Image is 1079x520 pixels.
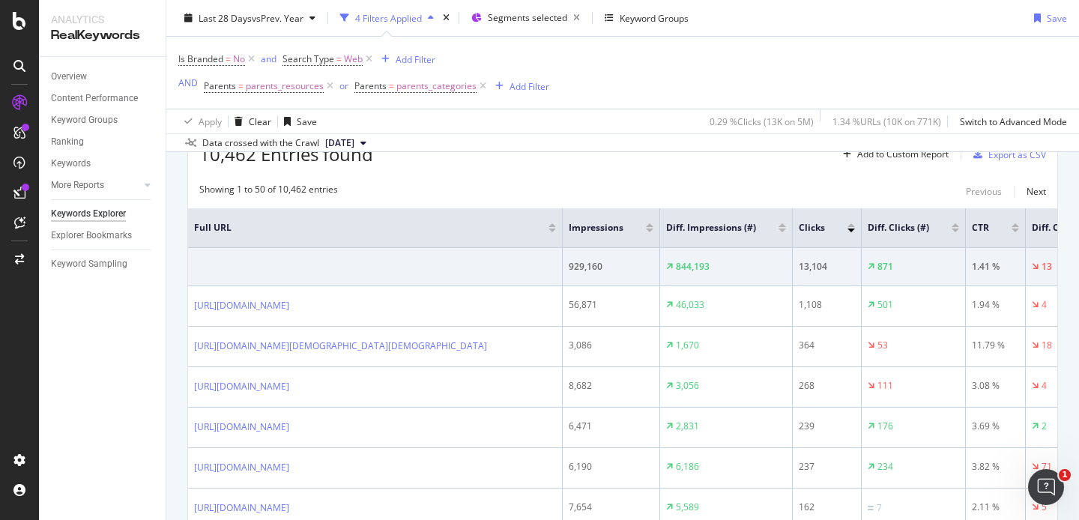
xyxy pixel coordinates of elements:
div: 53 [877,339,888,352]
a: Ranking [51,134,155,150]
span: Search Type [282,52,334,65]
div: 2.11 % [972,501,1019,514]
span: Full URL [194,221,526,235]
div: 4 [1042,379,1047,393]
div: 237 [799,460,855,474]
button: Next [1027,183,1046,201]
div: 844,193 [676,260,710,273]
button: Last 28 DaysvsPrev. Year [178,6,321,30]
div: 1.41 % [972,260,1019,273]
a: [URL][DOMAIN_NAME] [194,460,289,475]
button: Switch to Advanced Mode [954,109,1067,133]
span: Last 28 Days [199,11,252,24]
button: Apply [178,109,222,133]
div: 871 [877,260,893,273]
div: 2 [1042,420,1047,433]
div: 3,086 [569,339,653,352]
div: 111 [877,379,893,393]
span: = [238,79,244,92]
div: 4 Filters Applied [355,11,422,24]
div: 1,670 [676,339,699,352]
span: parents_resources [246,76,324,97]
button: AND [178,76,198,90]
div: 1,108 [799,298,855,312]
div: Add Filter [396,52,435,65]
div: 6,471 [569,420,653,433]
div: and [261,52,276,65]
div: 364 [799,339,855,352]
div: 1.34 % URLs ( 10K on 771K ) [832,115,941,127]
div: Apply [199,115,222,127]
div: Keyword Sampling [51,256,127,272]
span: Is Branded [178,52,223,65]
span: CTR [972,221,989,235]
div: Add to Custom Report [857,150,949,159]
div: Export as CSV [988,148,1046,161]
div: times [440,10,453,25]
div: 239 [799,420,855,433]
div: 46,033 [676,298,704,312]
button: 4 Filters Applied [334,6,440,30]
span: Segments selected [488,11,567,24]
div: 6,190 [569,460,653,474]
div: 6,186 [676,460,699,474]
span: = [389,79,394,92]
span: = [226,52,231,65]
div: 56,871 [569,298,653,312]
div: 0.29 % Clicks ( 13K on 5M ) [710,115,814,127]
a: [URL][DOMAIN_NAME] [194,298,289,313]
span: 10,462 Entries found [199,142,373,166]
img: Equal [868,506,874,510]
a: Keyword Groups [51,112,155,128]
span: Diff. Clicks (#) [868,221,929,235]
button: Export as CSV [967,142,1046,166]
a: Explorer Bookmarks [51,228,155,244]
div: 5 [1042,501,1047,514]
a: [URL][DOMAIN_NAME] [194,501,289,516]
div: 3.69 % [972,420,1019,433]
div: Keyword Groups [620,11,689,24]
div: Previous [966,185,1002,198]
span: 1 [1059,469,1071,481]
button: Save [1028,6,1067,30]
div: 3.82 % [972,460,1019,474]
button: Keyword Groups [599,6,695,30]
iframe: Intercom live chat [1028,469,1064,505]
div: 5,589 [676,501,699,514]
div: 3.08 % [972,379,1019,393]
span: vs Prev. Year [252,11,303,24]
button: Save [278,109,317,133]
div: Next [1027,185,1046,198]
span: Parents [204,79,236,92]
div: RealKeywords [51,27,154,44]
a: Keywords Explorer [51,206,155,222]
a: [URL][DOMAIN_NAME][DEMOGRAPHIC_DATA][DEMOGRAPHIC_DATA] [194,339,487,354]
span: Clicks [799,221,825,235]
div: More Reports [51,178,104,193]
div: Save [297,115,317,127]
div: 13 [1042,260,1052,273]
div: or [339,79,348,92]
div: 3,056 [676,379,699,393]
button: Previous [966,183,1002,201]
a: Keyword Sampling [51,256,155,272]
button: Clear [229,109,271,133]
a: More Reports [51,178,140,193]
span: parents_categories [396,76,477,97]
div: 71 [1042,460,1052,474]
div: 2,831 [676,420,699,433]
div: 268 [799,379,855,393]
div: 4 [1042,298,1047,312]
div: Showing 1 to 50 of 10,462 entries [199,183,338,201]
button: and [261,52,276,66]
div: Analytics [51,12,154,27]
a: [URL][DOMAIN_NAME] [194,379,289,394]
div: Keywords [51,156,91,172]
span: 2025 Sep. 20th [325,136,354,150]
button: or [339,79,348,93]
div: Add Filter [510,79,549,92]
div: 234 [877,460,893,474]
div: 7,654 [569,501,653,514]
div: 176 [877,420,893,433]
a: [URL][DOMAIN_NAME] [194,420,289,435]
